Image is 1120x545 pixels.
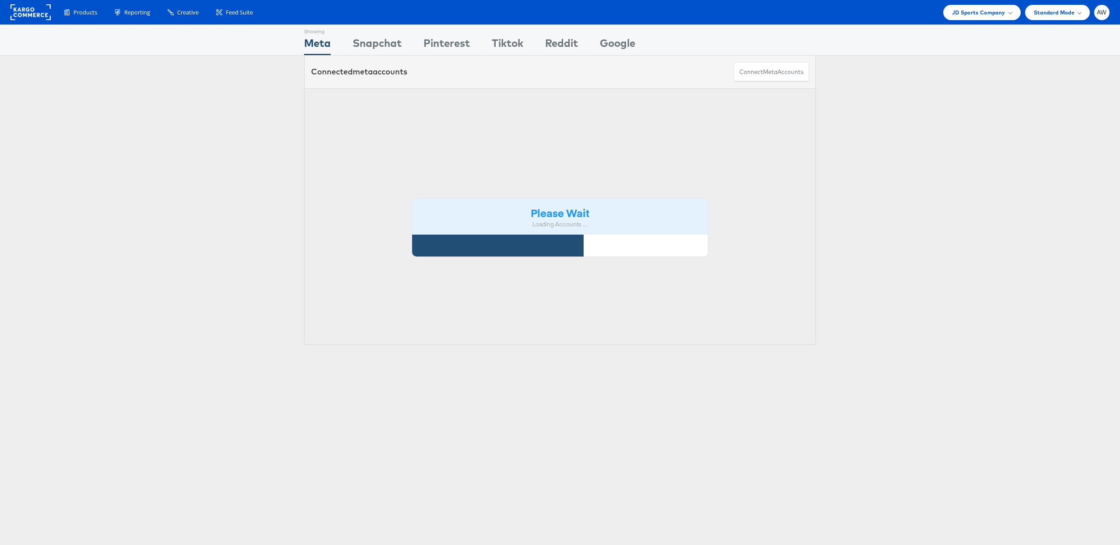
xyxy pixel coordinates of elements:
span: Reporting [124,8,150,17]
span: meta [763,68,777,76]
span: Feed Suite [226,8,253,17]
div: Google [600,35,635,55]
span: Products [73,8,97,17]
div: Showing [304,25,331,35]
button: ConnectmetaAccounts [734,62,809,82]
div: Tiktok [492,35,523,55]
div: Pinterest [423,35,470,55]
strong: Please Wait [531,205,589,220]
span: Standard Mode [1034,8,1074,17]
span: JD Sports Company [952,8,1005,17]
span: Creative [177,8,199,17]
span: AW [1097,10,1107,15]
div: Snapchat [353,35,402,55]
div: Meta [304,35,331,55]
div: Loading Accounts .... [419,220,701,229]
span: meta [353,67,373,77]
div: Connected accounts [311,66,407,77]
div: Reddit [545,35,578,55]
